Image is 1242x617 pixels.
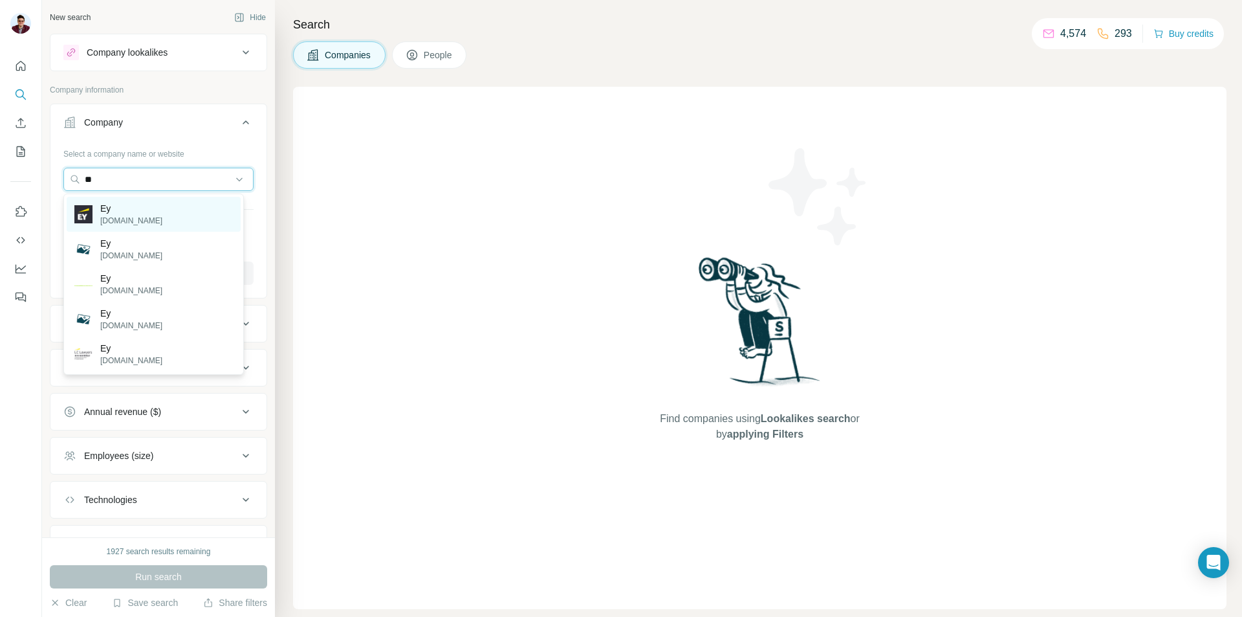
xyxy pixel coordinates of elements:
[727,429,803,440] span: applying Filters
[50,352,267,383] button: HQ location
[760,139,877,255] img: Surfe Illustration - Stars
[100,285,162,297] p: [DOMAIN_NAME]
[50,440,267,471] button: Employees (size)
[325,49,372,62] span: Companies
[100,237,162,250] p: Ey
[50,107,267,143] button: Company
[63,143,254,160] div: Select a company name or website
[50,84,267,96] p: Company information
[424,49,453,62] span: People
[10,200,31,223] button: Use Surfe on LinkedIn
[10,140,31,163] button: My lists
[74,282,93,286] img: Ey
[84,449,153,462] div: Employees (size)
[74,240,93,258] img: Ey
[100,307,162,320] p: Ey
[74,205,93,223] img: Ey
[10,229,31,252] button: Use Surfe API
[50,596,87,609] button: Clear
[100,342,162,355] p: Ey
[100,320,162,331] p: [DOMAIN_NAME]
[10,111,31,135] button: Enrich CSV
[10,83,31,106] button: Search
[84,116,123,129] div: Company
[1060,26,1086,41] p: 4,574
[10,286,31,309] button: Feedback
[1115,26,1132,41] p: 293
[10,257,31,280] button: Dashboard
[50,396,267,427] button: Annual revenue ($)
[693,254,827,398] img: Surfe Illustration - Woman searching with binoculars
[10,54,31,78] button: Quick start
[87,46,168,59] div: Company lookalikes
[107,546,211,557] div: 1927 search results remaining
[100,202,162,215] p: Ey
[293,16,1226,34] h4: Search
[100,215,162,227] p: [DOMAIN_NAME]
[74,310,93,328] img: Ey
[74,345,93,363] img: Ey
[100,355,162,366] p: [DOMAIN_NAME]
[112,596,178,609] button: Save search
[50,308,267,339] button: Industry
[225,8,275,27] button: Hide
[100,272,162,285] p: Ey
[50,12,91,23] div: New search
[1153,25,1214,43] button: Buy credits
[656,411,863,442] span: Find companies using or by
[1198,547,1229,578] div: Open Intercom Messenger
[10,13,31,34] img: Avatar
[761,413,851,424] span: Lookalikes search
[84,493,137,506] div: Technologies
[50,37,267,68] button: Company lookalikes
[203,596,267,609] button: Share filters
[50,528,267,559] button: Keywords
[100,250,162,262] p: [DOMAIN_NAME]
[50,484,267,515] button: Technologies
[84,405,161,418] div: Annual revenue ($)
